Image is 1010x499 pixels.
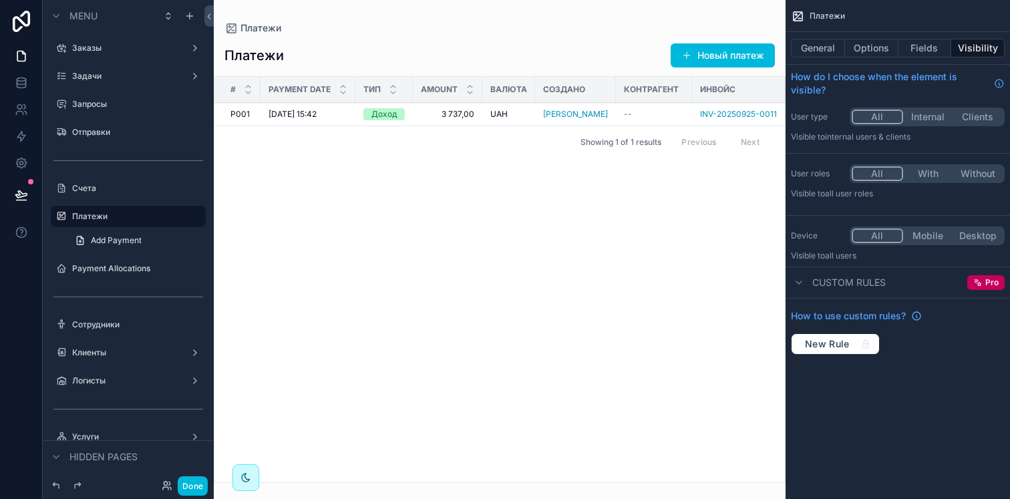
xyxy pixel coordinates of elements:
[72,71,179,81] label: Задачи
[791,230,844,241] label: Device
[791,251,1005,261] p: Visible to
[624,84,679,95] span: Контрагент
[72,432,179,442] label: Услуги
[91,235,142,246] span: Add Payment
[845,39,898,57] button: Options
[791,70,989,97] span: How do I choose when the element is visible?
[791,112,844,122] label: User type
[72,99,198,110] label: Запросы
[72,183,198,194] label: Счета
[953,228,1003,243] button: Desktop
[490,84,527,95] span: Валюта
[72,347,179,358] label: Клиенты
[953,166,1003,181] button: Without
[791,188,1005,199] p: Visible to
[825,251,856,261] span: all users
[791,132,1005,142] p: Visible to
[791,70,1005,97] a: How do I choose when the element is visible?
[852,166,903,181] button: All
[825,188,873,198] span: All user roles
[951,39,1005,57] button: Visibility
[898,39,952,57] button: Fields
[230,84,236,95] span: #
[72,263,198,274] label: Payment Allocations
[852,228,903,243] button: All
[72,127,198,138] label: Отправки
[800,338,855,350] span: New Rule
[810,11,845,21] span: Платежи
[69,450,138,464] span: Hidden pages
[67,230,206,251] a: Add Payment
[72,375,179,386] label: Логисты
[72,43,179,53] label: Заказы
[985,277,999,288] span: Pro
[580,137,661,148] span: Showing 1 of 1 results
[903,166,953,181] button: With
[72,211,198,222] label: Платежи
[363,84,381,95] span: Тип
[543,84,585,95] span: Создано
[791,309,922,323] a: How to use custom rules?
[791,39,845,57] button: General
[269,84,331,95] span: Payment Date
[852,110,903,124] button: All
[903,110,953,124] button: Internal
[791,333,880,355] button: New Rule
[700,84,735,95] span: Инвойс
[72,319,198,330] label: Сотрудники
[69,9,98,23] span: Menu
[953,110,1003,124] button: Clients
[812,276,886,289] span: Custom rules
[178,476,208,496] button: Done
[903,228,953,243] button: Mobile
[825,132,910,142] span: Internal users & clients
[791,309,906,323] span: How to use custom rules?
[421,84,458,95] span: Amount
[791,168,844,179] label: User roles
